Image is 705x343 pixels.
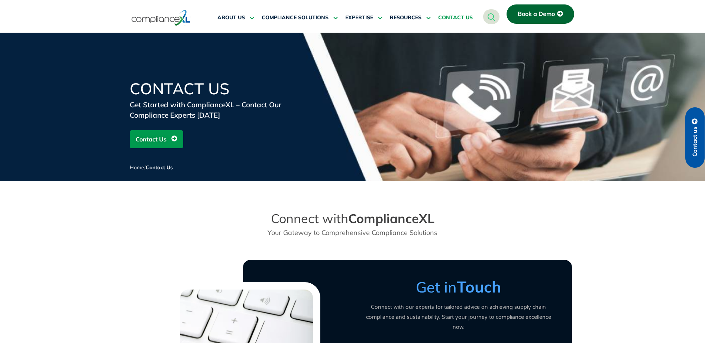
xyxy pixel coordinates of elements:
[507,4,574,24] a: Book a Demo
[146,164,173,171] span: Contact Us
[360,278,557,296] h3: Get in
[518,11,555,17] span: Book a Demo
[692,127,698,157] span: Contact us
[132,9,191,26] img: logo-one.svg
[483,9,499,24] a: navsearch-button
[345,9,382,27] a: EXPERTISE
[438,9,473,27] a: CONTACT US
[243,211,462,226] h2: Connect with
[345,14,373,21] span: EXPERTISE
[262,9,338,27] a: COMPLIANCE SOLUTIONS
[360,302,557,332] p: Connect with our experts for tailored advice on achieving supply chain compliance and sustainabil...
[136,132,166,146] span: Contact Us
[262,14,329,21] span: COMPLIANCE SOLUTIONS
[348,210,434,226] strong: ComplianceXL
[130,164,173,171] span: /
[130,81,308,97] h1: Contact Us
[217,9,254,27] a: ABOUT US
[390,9,431,27] a: RESOURCES
[243,228,462,238] p: Your Gateway to Comprehensive Compliance Solutions
[457,277,501,297] strong: Touch
[438,14,473,21] span: CONTACT US
[390,14,421,21] span: RESOURCES
[130,164,144,171] a: Home
[130,99,308,120] div: Get Started with ComplianceXL – Contact Our Compliance Experts [DATE]
[217,14,245,21] span: ABOUT US
[685,107,705,168] a: Contact us
[130,130,183,148] a: Contact Us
